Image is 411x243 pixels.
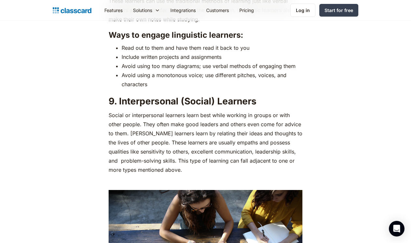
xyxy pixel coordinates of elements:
div: Open Intercom Messenger [389,221,404,236]
a: Integrations [165,3,201,18]
a: Pricing [234,3,259,18]
li: Read out to them and have them read it back to you [122,43,302,52]
a: home [53,6,91,15]
div: Solutions [128,3,165,18]
li: Avoid using too many diagrams; use verbal methods of engaging them [122,61,302,71]
div: Solutions [133,7,152,14]
a: Start for free [319,4,358,17]
a: Features [99,3,128,18]
a: Customers [201,3,234,18]
strong: Ways to engage linguistic learners: [109,30,243,40]
li: Avoid using a monotonous voice; use different pitches, voices, and characters [122,71,302,89]
strong: 9. Interpersonal (Social) Learners [109,96,257,107]
li: Include written projects and assignments [122,52,302,61]
div: Log in [296,7,310,14]
div: Start for free [325,7,353,14]
p: ‍ [109,178,302,187]
p: Social or interpersonal learners learn best while working in groups or with other people. They of... [109,111,302,174]
a: Log in [290,4,315,17]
